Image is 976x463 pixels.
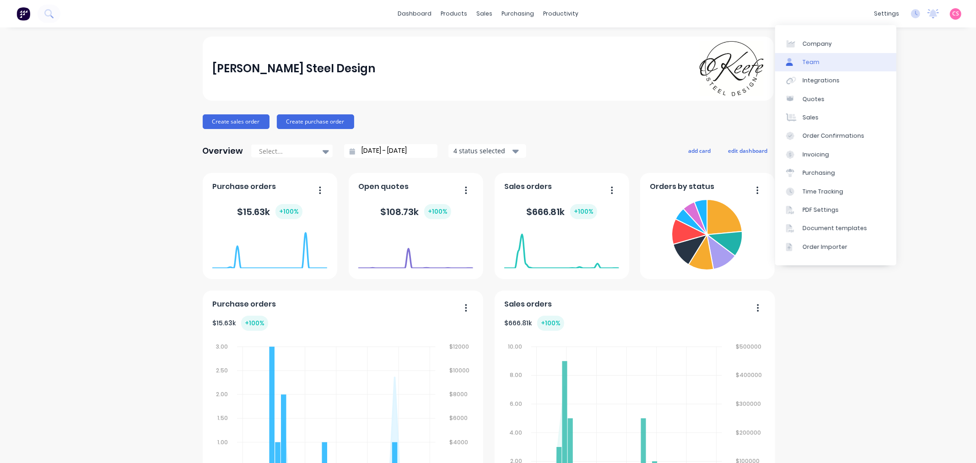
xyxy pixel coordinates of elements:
tspan: 6.00 [510,400,522,408]
a: Invoicing [775,145,896,164]
tspan: $4000 [450,438,469,446]
tspan: $8000 [450,390,468,398]
a: Company [775,34,896,53]
button: edit dashboard [723,145,774,156]
tspan: $400000 [737,371,763,379]
div: Invoicing [803,151,829,159]
div: $ 666.81k [504,316,564,331]
div: products [436,7,472,21]
div: productivity [539,7,583,21]
div: Order Importer [803,243,847,251]
a: Sales [775,108,896,127]
span: Purchase orders [212,181,276,192]
div: sales [472,7,497,21]
div: Integrations [803,76,840,85]
div: Overview [203,142,243,160]
tspan: $300000 [737,400,762,408]
a: dashboard [393,7,436,21]
div: $ 666.81k [526,204,597,219]
div: Team [803,58,820,66]
span: Sales orders [504,181,552,192]
span: CS [952,10,959,18]
a: Time Tracking [775,182,896,200]
div: Time Tracking [803,188,843,196]
a: Order Confirmations [775,127,896,145]
div: PDF Settings [803,206,839,214]
span: Purchase orders [212,299,276,310]
a: Purchasing [775,164,896,182]
tspan: $500000 [737,343,762,350]
tspan: 3.00 [216,343,228,350]
tspan: 2.50 [216,366,228,374]
button: Create purchase order [277,114,354,129]
div: $ 108.73k [380,204,451,219]
div: settings [869,7,904,21]
div: Company [803,40,832,48]
div: $ 15.63k [212,316,268,331]
div: + 100 % [537,316,564,331]
div: $ 15.63k [237,204,302,219]
div: + 100 % [424,204,451,219]
tspan: 1.50 [217,415,228,422]
button: add card [683,145,717,156]
img: Factory [16,7,30,21]
div: [PERSON_NAME] Steel Design [212,59,375,78]
tspan: $12000 [450,343,469,350]
tspan: 1.00 [217,438,228,446]
a: PDF Settings [775,201,896,219]
tspan: $10000 [450,366,470,374]
a: Team [775,53,896,71]
div: + 100 % [241,316,268,331]
a: Integrations [775,71,896,90]
tspan: 8.00 [510,371,522,379]
tspan: 10.00 [508,343,522,350]
div: 4 status selected [453,146,511,156]
div: Quotes [803,95,825,103]
tspan: $200000 [737,429,762,436]
span: Orders by status [650,181,714,192]
tspan: $6000 [450,415,468,422]
div: Purchasing [803,169,835,177]
div: Sales [803,113,819,122]
img: O'Keefe Steel Design [700,41,764,96]
span: Open quotes [358,181,409,192]
tspan: 2.00 [216,390,228,398]
a: Order Importer [775,238,896,256]
tspan: 4.00 [509,429,522,436]
button: 4 status selected [448,144,526,158]
div: Order Confirmations [803,132,864,140]
button: Create sales order [203,114,270,129]
div: Document templates [803,224,867,232]
div: + 100 % [275,204,302,219]
a: Quotes [775,90,896,108]
a: Document templates [775,219,896,237]
div: purchasing [497,7,539,21]
div: + 100 % [570,204,597,219]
